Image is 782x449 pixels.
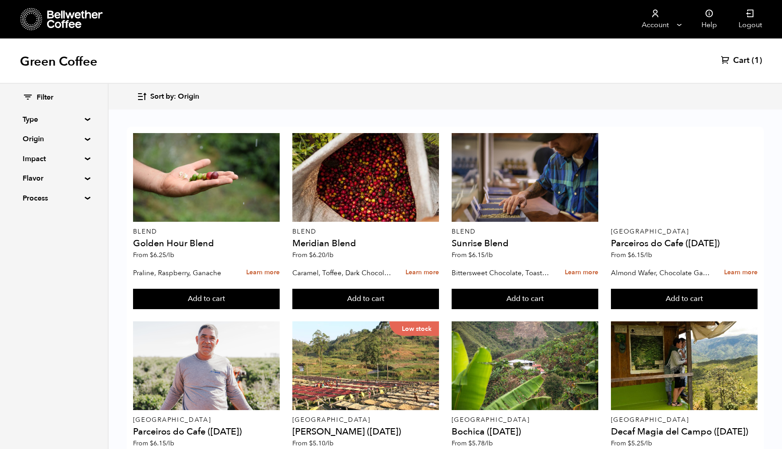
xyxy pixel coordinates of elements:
[452,427,599,436] h4: Bochica ([DATE])
[611,251,652,259] span: From
[133,229,280,235] p: Blend
[23,193,85,204] summary: Process
[628,251,631,259] span: $
[133,439,174,448] span: From
[468,251,472,259] span: $
[644,439,652,448] span: /lb
[611,417,758,423] p: [GEOGRAPHIC_DATA]
[23,134,85,144] summary: Origin
[292,251,334,259] span: From
[133,289,280,310] button: Add to cart
[752,55,762,66] span: (1)
[292,239,439,248] h4: Meridian Blend
[452,251,493,259] span: From
[309,439,313,448] span: $
[325,251,334,259] span: /lb
[721,55,762,66] a: Cart (1)
[724,263,758,282] a: Learn more
[292,229,439,235] p: Blend
[23,153,85,164] summary: Impact
[37,93,53,103] span: Filter
[292,266,392,280] p: Caramel, Toffee, Dark Chocolate
[628,439,652,448] bdi: 5.25
[166,439,174,448] span: /lb
[452,266,552,280] p: Bittersweet Chocolate, Toasted Marshmallow, Candied Orange, Praline
[389,321,439,336] p: Low stock
[611,289,758,310] button: Add to cart
[611,427,758,436] h4: Decaf Magia del Campo ([DATE])
[133,251,174,259] span: From
[150,251,174,259] bdi: 6.25
[23,114,85,125] summary: Type
[246,263,280,282] a: Learn more
[133,239,280,248] h4: Golden Hour Blend
[292,289,439,310] button: Add to cart
[452,289,599,310] button: Add to cart
[292,439,334,448] span: From
[292,321,439,410] a: Low stock
[150,439,153,448] span: $
[20,53,97,70] h1: Green Coffee
[137,86,199,107] button: Sort by: Origin
[644,251,652,259] span: /lb
[452,439,493,448] span: From
[309,251,313,259] span: $
[133,266,233,280] p: Praline, Raspberry, Ganache
[485,439,493,448] span: /lb
[150,439,174,448] bdi: 6.15
[150,251,153,259] span: $
[452,239,599,248] h4: Sunrise Blend
[611,239,758,248] h4: Parceiros do Cafe ([DATE])
[23,173,85,184] summary: Flavor
[468,251,493,259] bdi: 6.15
[150,92,199,102] span: Sort by: Origin
[133,417,280,423] p: [GEOGRAPHIC_DATA]
[611,439,652,448] span: From
[628,251,652,259] bdi: 6.15
[611,266,711,280] p: Almond Wafer, Chocolate Ganache, Bing Cherry
[628,439,631,448] span: $
[405,263,439,282] a: Learn more
[468,439,472,448] span: $
[309,439,334,448] bdi: 5.10
[133,427,280,436] h4: Parceiros do Cafe ([DATE])
[565,263,598,282] a: Learn more
[733,55,749,66] span: Cart
[452,229,599,235] p: Blend
[468,439,493,448] bdi: 5.78
[309,251,334,259] bdi: 6.20
[485,251,493,259] span: /lb
[166,251,174,259] span: /lb
[292,427,439,436] h4: [PERSON_NAME] ([DATE])
[325,439,334,448] span: /lb
[611,229,758,235] p: [GEOGRAPHIC_DATA]
[452,417,599,423] p: [GEOGRAPHIC_DATA]
[292,417,439,423] p: [GEOGRAPHIC_DATA]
